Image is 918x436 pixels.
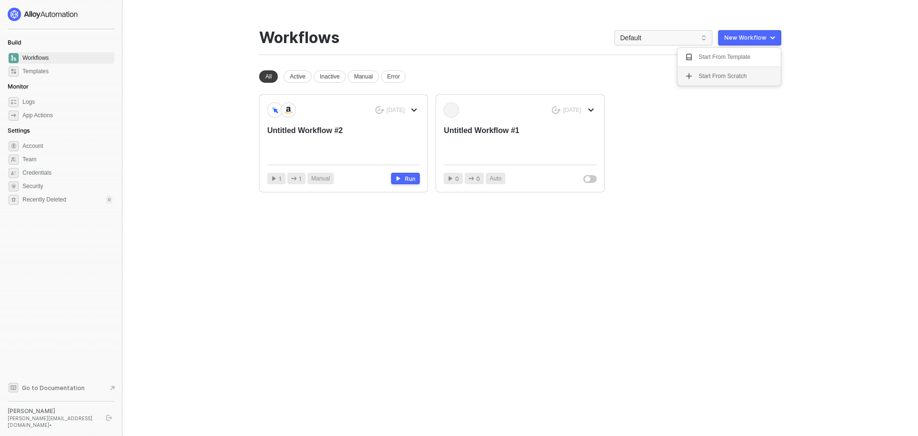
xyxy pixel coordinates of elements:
[387,106,405,114] div: [DATE]
[563,106,581,114] div: [DATE]
[718,30,781,45] button: New Workflow
[9,141,19,151] span: settings
[381,70,406,83] div: Error
[106,196,112,203] div: 0
[314,70,346,83] div: Inactive
[22,52,112,64] span: Workflows
[455,174,459,183] span: 0
[9,383,18,392] span: documentation
[9,97,19,107] span: icon-logs
[22,196,66,204] span: Recently Deleted
[22,384,85,392] span: Go to Documentation
[9,53,19,63] span: dashboard
[9,168,19,178] span: credentials
[22,154,112,165] span: Team
[284,70,312,83] div: Active
[8,83,29,90] span: Monitor
[588,107,594,113] span: icon-arrow-down
[476,174,480,183] span: 0
[391,173,420,184] button: Run
[411,107,417,113] span: icon-arrow-down
[22,167,112,179] span: Credentials
[8,407,98,415] div: [PERSON_NAME]
[299,174,302,183] span: 1
[375,106,384,114] span: icon-success-page
[8,127,30,134] span: Settings
[8,382,115,393] a: Knowledge Base
[259,29,339,47] div: Workflows
[259,70,278,83] div: All
[279,174,282,183] span: 1
[8,8,78,21] img: logo
[271,106,279,114] img: icon
[9,155,19,165] span: team
[22,66,112,77] span: Templates
[8,39,21,46] span: Build
[490,174,502,183] span: Auto
[469,176,474,181] span: icon-app-actions
[106,415,112,421] span: logout
[444,125,566,157] div: Untitled Workflow #1
[9,67,19,77] span: marketplace
[348,70,379,83] div: Manual
[8,8,114,21] a: logo
[552,106,561,114] span: icon-success-page
[311,174,330,183] span: Manual
[22,140,112,152] span: Account
[22,96,112,108] span: Logs
[9,195,19,205] span: settings
[22,180,112,192] span: Security
[724,34,766,42] div: New Workflow
[108,383,117,393] span: document-arrow
[22,112,53,120] div: App Actions
[699,72,747,81] div: Start From Scratch
[291,176,297,181] span: icon-app-actions
[9,111,19,121] span: icon-app-actions
[284,107,293,114] img: icon
[620,31,707,45] span: Default
[699,53,750,62] div: Start From Template
[405,175,415,183] div: Run
[8,415,98,428] div: [PERSON_NAME][EMAIL_ADDRESS][DOMAIN_NAME] •
[267,125,389,157] div: Untitled Workflow #2
[9,181,19,191] span: security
